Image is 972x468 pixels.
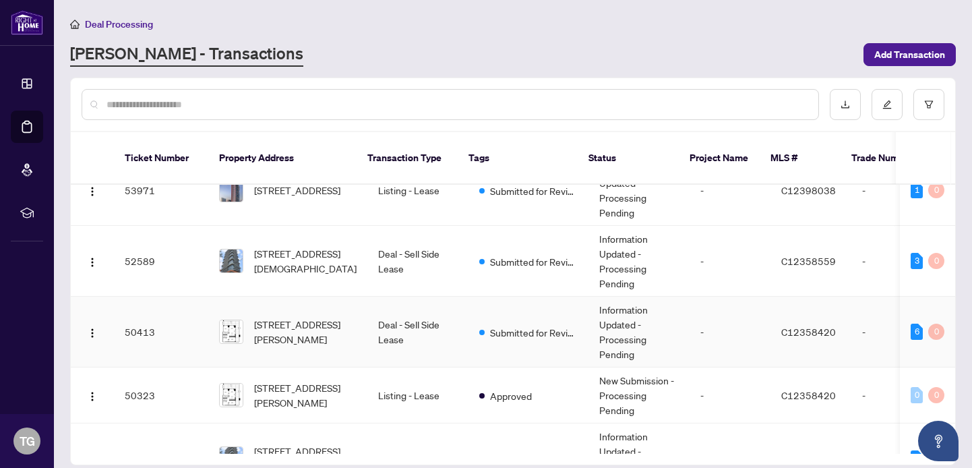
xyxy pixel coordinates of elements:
span: C12358559 [781,255,836,267]
span: Approved [490,452,532,467]
img: Logo [87,186,98,197]
td: Listing - Lease [367,155,468,226]
button: filter [913,89,944,120]
span: [STREET_ADDRESS][PERSON_NAME] [254,380,357,410]
span: Deal Processing [85,18,153,30]
div: 0 [928,253,944,269]
td: 50323 [114,368,208,423]
span: Submitted for Review [490,254,578,269]
span: Add Transaction [874,44,945,65]
th: Property Address [208,132,357,185]
td: - [851,226,946,297]
img: thumbnail-img [220,320,243,343]
td: Information Updated - Processing Pending [588,226,690,297]
img: Logo [87,328,98,339]
td: Deal - Sell Side Lease [367,297,468,368]
td: - [690,155,770,226]
button: edit [872,89,903,120]
span: TG [20,432,35,450]
button: Logo [82,384,103,406]
td: Listing - Lease [367,368,468,423]
img: thumbnail-img [220,250,243,272]
span: edit [882,100,892,109]
td: - [690,368,770,423]
td: - [851,297,946,368]
td: - [851,368,946,423]
img: logo [11,10,43,35]
span: Submitted for Review [490,183,578,198]
th: Status [578,132,679,185]
td: - [851,155,946,226]
button: Logo [82,179,103,201]
span: C12358420 [781,326,836,338]
div: 3 [911,253,923,269]
div: 0 [928,182,944,198]
div: 0 [911,387,923,403]
img: Logo [87,257,98,268]
img: thumbnail-img [220,179,243,202]
span: [STREET_ADDRESS][PERSON_NAME] [254,317,357,347]
td: - [690,226,770,297]
td: - [690,297,770,368]
button: download [830,89,861,120]
span: home [70,20,80,29]
span: [STREET_ADDRESS] [254,183,340,198]
span: Submitted for Review [490,325,578,340]
div: 1 [911,450,923,467]
span: download [841,100,850,109]
td: Information Updated - Processing Pending [588,155,690,226]
div: 0 [928,324,944,340]
th: Tags [458,132,578,185]
div: 1 [911,182,923,198]
span: Approved [490,388,532,403]
img: thumbnail-img [220,384,243,407]
td: New Submission - Processing Pending [588,368,690,423]
td: 53971 [114,155,208,226]
span: C12358559 [781,452,836,465]
button: Open asap [918,421,959,461]
td: Deal - Sell Side Lease [367,226,468,297]
td: Information Updated - Processing Pending [588,297,690,368]
div: 0 [928,387,944,403]
a: [PERSON_NAME] - Transactions [70,42,303,67]
img: Logo [87,391,98,402]
button: Add Transaction [863,43,956,66]
span: filter [924,100,934,109]
button: Logo [82,321,103,343]
span: C12398038 [781,184,836,196]
th: Ticket Number [114,132,208,185]
span: [STREET_ADDRESS][DEMOGRAPHIC_DATA] [254,246,357,276]
div: 6 [911,324,923,340]
td: 50413 [114,297,208,368]
th: MLS # [760,132,841,185]
th: Project Name [679,132,760,185]
td: 52589 [114,226,208,297]
th: Transaction Type [357,132,458,185]
button: Logo [82,250,103,272]
span: C12358420 [781,389,836,401]
th: Trade Number [841,132,935,185]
